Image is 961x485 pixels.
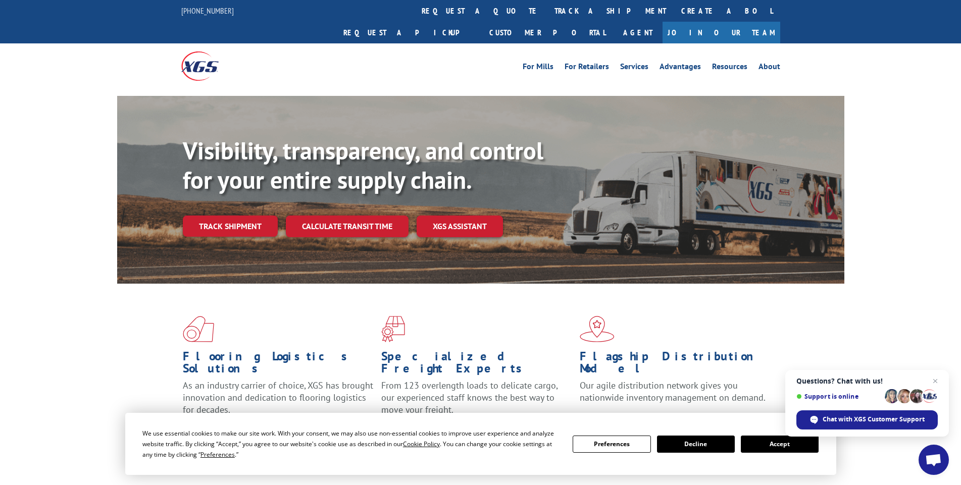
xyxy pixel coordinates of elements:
img: xgs-icon-flagship-distribution-model-red [580,316,615,342]
button: Accept [741,436,819,453]
button: Preferences [573,436,650,453]
h1: Flooring Logistics Solutions [183,350,374,380]
a: Join Our Team [663,22,780,43]
b: Visibility, transparency, and control for your entire supply chain. [183,135,543,195]
a: Request a pickup [336,22,482,43]
span: Chat with XGS Customer Support [796,410,938,429]
a: For Mills [523,63,553,74]
a: Advantages [660,63,701,74]
a: Open chat [919,445,949,475]
a: Agent [613,22,663,43]
span: Support is online [796,393,881,400]
a: XGS ASSISTANT [417,215,503,237]
h1: Flagship Distribution Model [580,350,771,380]
span: Preferences [200,450,235,459]
a: Services [620,63,648,74]
a: Track shipment [183,215,278,237]
p: From 123 overlength loads to delicate cargo, our experienced staff knows the best way to move you... [381,380,572,424]
span: Cookie Policy [403,440,440,448]
a: About [758,63,780,74]
a: Customer Portal [482,22,613,43]
div: We use essential cookies to make our site work. With your consent, we may also use non-essential ... [142,428,561,460]
a: For Retailers [565,63,609,74]
a: Resources [712,63,747,74]
span: Our agile distribution network gives you nationwide inventory management on demand. [580,380,766,403]
button: Decline [657,436,735,453]
span: Questions? Chat with us! [796,377,938,385]
div: Cookie Consent Prompt [125,413,836,475]
img: xgs-icon-focused-on-flooring-red [381,316,405,342]
a: [PHONE_NUMBER] [181,6,234,16]
a: Calculate transit time [286,215,409,237]
span: As an industry carrier of choice, XGS has brought innovation and dedication to flooring logistics... [183,380,373,415]
img: xgs-icon-total-supply-chain-intelligence-red [183,316,214,342]
span: Chat with XGS Customer Support [823,415,925,424]
h1: Specialized Freight Experts [381,350,572,380]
